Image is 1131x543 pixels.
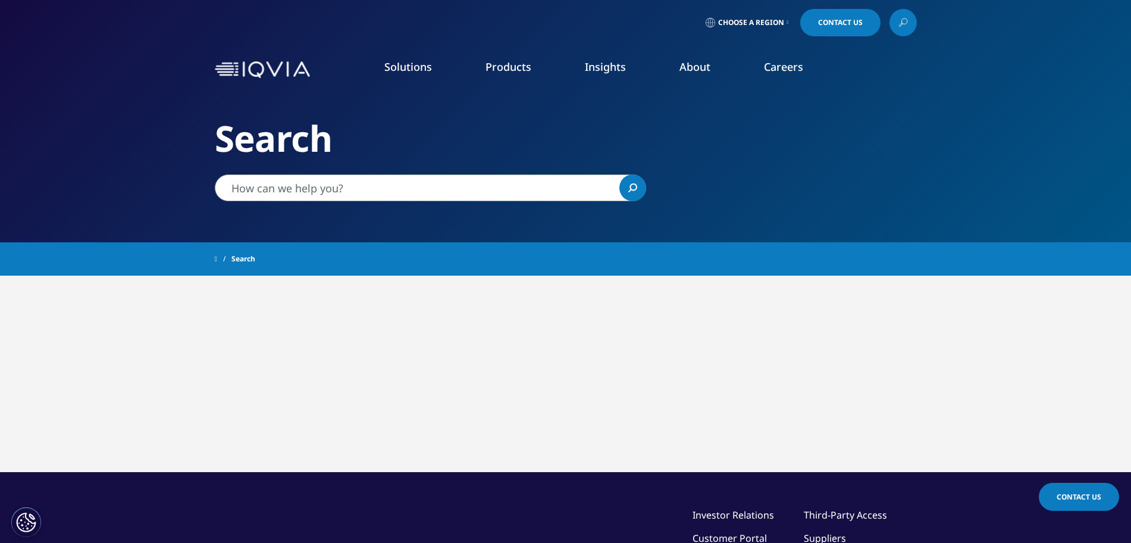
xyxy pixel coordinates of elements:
a: Investor Relations [693,508,774,522]
span: Contact Us [818,19,863,26]
button: Cookies Settings [11,507,41,537]
a: Solutions [384,60,432,74]
a: Products [485,60,531,74]
nav: Primary [315,42,917,98]
a: Third-Party Access [804,508,887,522]
a: Contact Us [800,9,881,36]
h2: Search [215,116,917,161]
a: Search [619,174,646,201]
img: IQVIA Healthcare Information Technology and Pharma Clinical Research Company [215,61,310,79]
a: Contact Us [1039,483,1119,511]
span: Choose a Region [718,18,784,27]
a: About [679,60,710,74]
a: Careers [764,60,803,74]
span: Contact Us [1057,492,1101,502]
svg: Search [628,183,637,192]
input: Search [215,174,646,201]
span: Search [231,248,255,270]
a: Insights [585,60,626,74]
